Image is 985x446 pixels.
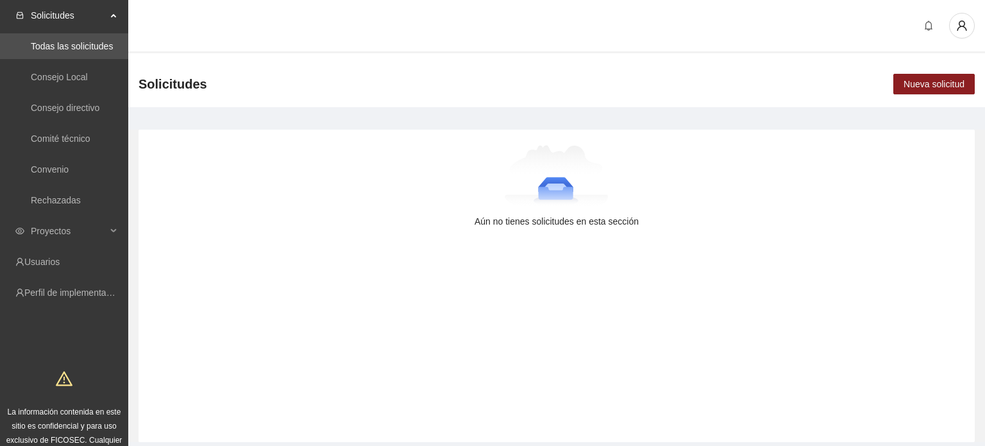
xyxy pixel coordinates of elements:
span: inbox [15,11,24,20]
span: warning [56,370,72,387]
a: Consejo directivo [31,103,99,113]
a: Rechazadas [31,195,81,205]
span: Nueva solicitud [904,77,964,91]
div: Aún no tienes solicitudes en esta sección [159,214,954,228]
a: Consejo Local [31,72,88,82]
span: eye [15,227,24,236]
img: Aún no tienes solicitudes en esta sección [505,145,609,209]
button: bell [918,15,939,36]
a: Perfil de implementadora [24,287,124,298]
span: Proyectos [31,218,106,244]
button: Nueva solicitud [893,74,975,94]
a: Convenio [31,164,69,175]
span: user [950,20,974,31]
a: Comité técnico [31,133,90,144]
button: user [949,13,975,39]
span: bell [919,21,938,31]
a: Todas las solicitudes [31,41,113,51]
span: Solicitudes [31,3,106,28]
a: Usuarios [24,257,60,267]
span: Solicitudes [139,74,207,94]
